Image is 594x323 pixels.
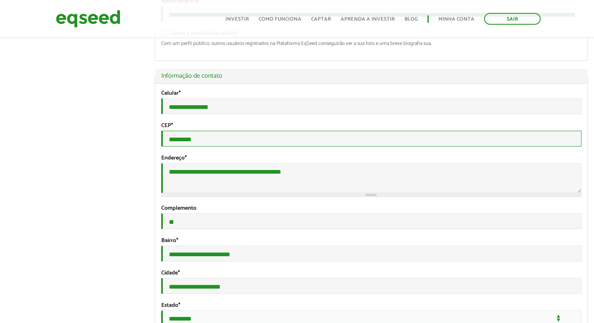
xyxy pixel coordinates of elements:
[161,91,181,96] label: Celular
[176,236,178,245] span: Este campo é obrigatório.
[161,155,187,161] label: Endereço
[56,8,120,30] img: EqSeed
[161,303,180,308] label: Estado
[178,268,180,278] span: Este campo é obrigatório.
[484,13,541,25] a: Sair
[179,89,181,98] span: Este campo é obrigatório.
[161,123,173,129] label: CEP
[178,301,180,310] span: Este campo é obrigatório.
[171,121,173,130] span: Este campo é obrigatório.
[161,270,180,276] label: Cidade
[259,17,301,22] a: Como funciona
[161,41,582,46] div: Com um perfil público, outros usuários registrados na Plataforma EqSeed conseguirão ver a sua fot...
[161,238,178,244] label: Bairro
[161,206,196,211] label: Complemento
[185,153,187,163] span: Este campo é obrigatório.
[225,17,249,22] a: Investir
[404,17,418,22] a: Blog
[438,17,474,22] a: Minha conta
[341,17,395,22] a: Aprenda a investir
[311,17,331,22] a: Captar
[161,73,582,79] a: Informação de contato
